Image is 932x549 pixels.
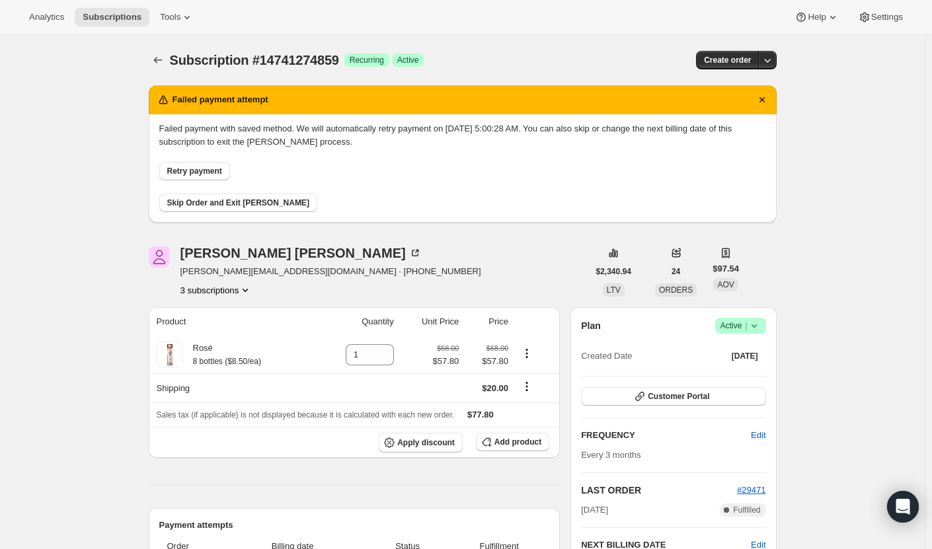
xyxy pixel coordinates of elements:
button: 24 [664,262,688,281]
small: 8 bottles ($8.50/ea) [193,357,261,366]
button: Skip Order and Exit [PERSON_NAME] [159,194,317,212]
button: #29471 [737,484,765,497]
span: Customer Portal [648,391,709,402]
span: | [745,320,747,331]
h2: LAST ORDER [581,484,737,497]
div: Open Intercom Messenger [887,491,919,523]
span: Created Date [581,349,632,363]
span: LTV [607,285,621,295]
div: Rosé [183,342,261,368]
span: [DATE] [732,351,758,361]
button: Analytics [21,8,72,26]
span: Sales tax (if applicable) is not displayed because it is calculated with each new order. [157,410,455,420]
h2: Failed payment attempt [173,93,268,106]
button: Dismiss notification [753,91,771,109]
span: Active [720,319,761,332]
th: Shipping [149,373,317,402]
small: $68.00 [486,344,508,352]
button: Help [787,8,847,26]
h2: Payment attempts [159,519,550,532]
span: $57.80 [433,355,459,368]
span: Retry payment [167,166,222,176]
h2: Plan [581,319,601,332]
button: Add product [476,433,549,451]
p: Failed payment with saved method. We will automatically retry payment on [DATE] 5:00:28 AM. You c... [159,122,766,149]
button: Retry payment [159,162,230,180]
span: AOV [717,280,734,289]
span: $77.80 [467,410,494,420]
th: Quantity [317,307,398,336]
small: $68.00 [437,344,459,352]
span: $97.54 [713,262,739,275]
button: Subscriptions [75,8,149,26]
span: 24 [672,266,680,277]
span: $20.00 [482,383,508,393]
span: Tools [160,12,180,22]
th: Product [149,307,317,336]
button: Product actions [180,283,252,297]
button: $2,340.94 [588,262,639,281]
span: Apply discount [397,437,455,448]
a: #29471 [737,485,765,495]
span: Help [808,12,826,22]
span: Skip Order and Exit [PERSON_NAME] [167,198,309,208]
th: Unit Price [398,307,463,336]
span: Analytics [29,12,64,22]
button: Create order [696,51,759,69]
button: Customer Portal [581,387,765,406]
span: [PERSON_NAME][EMAIL_ADDRESS][DOMAIN_NAME] · [PHONE_NUMBER] [180,265,481,278]
button: Settings [850,8,911,26]
span: $57.80 [467,355,508,368]
span: shaun kelly-kenyon [149,246,170,268]
div: [PERSON_NAME] [PERSON_NAME] [180,246,422,260]
span: Active [397,55,419,65]
img: product img [157,342,183,368]
span: Every 3 months [581,450,641,460]
button: Tools [152,8,202,26]
button: Subscriptions [149,51,167,69]
button: Shipping actions [516,379,537,394]
button: Edit [743,425,773,446]
button: Product actions [516,346,537,361]
span: Edit [751,429,765,442]
th: Price [463,307,512,336]
span: [DATE] [581,503,608,517]
h2: FREQUENCY [581,429,751,442]
span: ORDERS [659,285,693,295]
span: Subscription #14741274859 [170,53,339,67]
span: Create order [704,55,751,65]
button: Apply discount [379,433,463,453]
span: Settings [871,12,903,22]
span: Subscriptions [83,12,141,22]
span: Recurring [350,55,384,65]
span: Fulfilled [733,505,760,515]
span: $2,340.94 [596,266,631,277]
button: [DATE] [724,347,766,365]
span: Add product [494,437,541,447]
